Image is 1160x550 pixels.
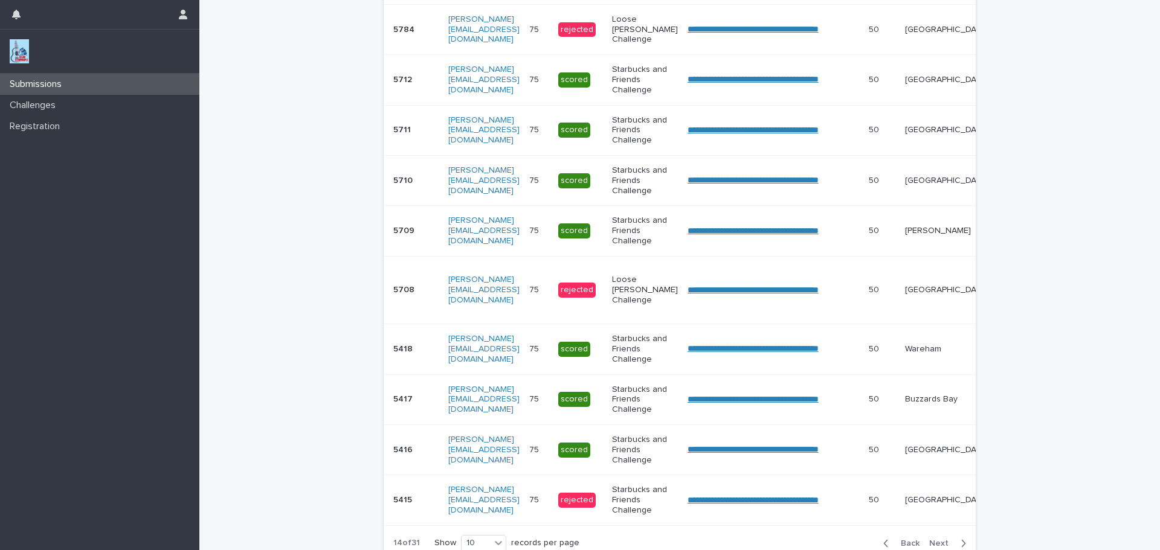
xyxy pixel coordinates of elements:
a: [PERSON_NAME][EMAIL_ADDRESS][DOMAIN_NAME] [448,435,520,464]
div: 10 [462,537,491,549]
p: Submissions [5,78,71,90]
p: Starbucks and Friends Challenge [612,385,678,415]
button: Back [874,538,924,549]
a: [PERSON_NAME][EMAIL_ADDRESS][DOMAIN_NAME] [448,385,520,414]
p: 5418 [393,342,415,354]
p: [GEOGRAPHIC_DATA] [905,75,988,85]
p: Loose [PERSON_NAME] Challenge [612,275,678,305]
p: 5416 [393,443,415,455]
p: 5415 [393,493,414,505]
p: 50 [869,392,881,405]
a: [PERSON_NAME][EMAIL_ADDRESS][DOMAIN_NAME] [448,485,520,514]
p: Show [434,538,456,548]
p: records per page [511,538,579,548]
a: [PERSON_NAME][EMAIL_ADDRESS][DOMAIN_NAME] [448,15,520,44]
a: [PERSON_NAME][EMAIL_ADDRESS][DOMAIN_NAME] [448,275,520,304]
p: 75 [529,22,541,35]
a: [PERSON_NAME][EMAIL_ADDRESS][DOMAIN_NAME] [448,216,520,245]
p: [GEOGRAPHIC_DATA] [905,285,988,295]
p: 50 [869,283,881,295]
p: 50 [869,443,881,455]
img: jxsLJbdS1eYBI7rVAS4p [10,39,29,63]
p: Starbucks and Friends Challenge [612,165,678,196]
p: 75 [529,493,541,505]
p: 75 [529,392,541,405]
p: Starbucks and Friends Challenge [612,65,678,95]
p: 75 [529,342,541,354]
p: 50 [869,493,881,505]
p: Wareham [905,344,988,354]
a: [PERSON_NAME][EMAIL_ADDRESS][DOMAIN_NAME] [448,116,520,145]
div: rejected [558,22,596,37]
div: scored [558,223,590,238]
div: rejected [558,283,596,298]
div: scored [558,173,590,188]
p: 5784 [393,22,417,35]
p: 5708 [393,283,417,295]
p: 75 [529,72,541,85]
p: Starbucks and Friends Challenge [612,485,678,515]
span: Back [894,539,920,548]
p: Starbucks and Friends Challenge [612,216,678,246]
p: 75 [529,173,541,186]
p: 75 [529,443,541,455]
p: [PERSON_NAME] [905,226,988,236]
p: [GEOGRAPHIC_DATA] [905,125,988,135]
p: Starbucks and Friends Challenge [612,115,678,145]
a: [PERSON_NAME][EMAIL_ADDRESS][DOMAIN_NAME] [448,166,520,195]
p: 5712 [393,72,414,85]
a: [PERSON_NAME][EMAIL_ADDRESS][DOMAIN_NAME] [448,334,520,363]
p: 75 [529,283,541,295]
p: 75 [529,223,541,236]
p: [GEOGRAPHIC_DATA] [905,445,988,455]
div: scored [558,392,590,407]
p: 50 [869,223,881,236]
p: Starbucks and Friends Challenge [612,435,678,465]
p: [GEOGRAPHIC_DATA] [905,25,988,35]
p: 50 [869,173,881,186]
p: 5709 [393,223,417,236]
p: 75 [529,123,541,135]
p: Registration [5,121,69,132]
p: 50 [869,72,881,85]
a: [PERSON_NAME][EMAIL_ADDRESS][DOMAIN_NAME] [448,65,520,94]
p: 5711 [393,123,413,135]
p: Starbucks and Friends Challenge [612,334,678,364]
p: Loose [PERSON_NAME] Challenge [612,14,678,45]
p: 50 [869,123,881,135]
p: Buzzards Bay [905,394,988,405]
span: Next [929,539,956,548]
p: [GEOGRAPHIC_DATA] [905,176,988,186]
p: 5417 [393,392,415,405]
p: 50 [869,22,881,35]
div: rejected [558,493,596,508]
p: 50 [869,342,881,354]
div: scored [558,342,590,357]
p: [GEOGRAPHIC_DATA] [905,495,988,505]
button: Next [924,538,976,549]
p: Challenges [5,100,65,111]
div: scored [558,123,590,138]
div: scored [558,72,590,88]
div: scored [558,443,590,458]
p: 5710 [393,173,415,186]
